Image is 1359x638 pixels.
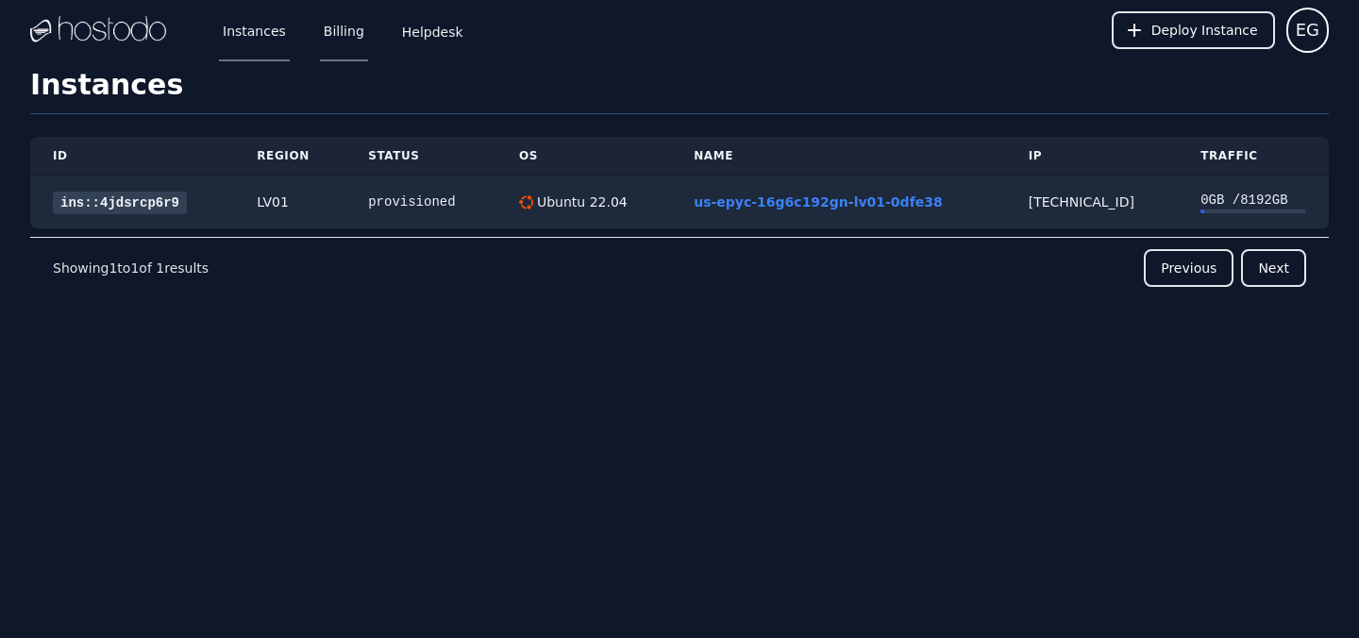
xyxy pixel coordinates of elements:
span: 1 [156,260,164,276]
span: Deploy Instance [1151,21,1258,40]
div: provisioned [368,193,474,211]
th: ID [30,137,234,176]
th: Region [234,137,345,176]
span: EG [1296,17,1319,43]
span: 1 [109,260,117,276]
th: IP [1006,137,1178,176]
div: Ubuntu 22.04 [533,193,628,211]
div: LV01 [257,193,323,211]
span: 1 [130,260,139,276]
h1: Instances [30,68,1329,114]
th: Traffic [1178,137,1329,176]
button: Previous [1144,249,1233,287]
button: Deploy Instance [1112,11,1275,49]
button: User menu [1286,8,1329,53]
a: us-epyc-16g6c192gn-lv01-0dfe38 [694,194,942,210]
th: OS [496,137,671,176]
p: Showing to of results [53,259,209,277]
div: [TECHNICAL_ID] [1029,193,1155,211]
img: Ubuntu 22.04 [519,195,533,210]
nav: Pagination [30,237,1329,298]
button: Next [1241,249,1306,287]
a: ins::4jdsrcp6r9 [53,192,187,214]
th: Name [671,137,1005,176]
th: Status [345,137,496,176]
img: Logo [30,16,166,44]
div: 0 GB / 8192 GB [1200,191,1306,210]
